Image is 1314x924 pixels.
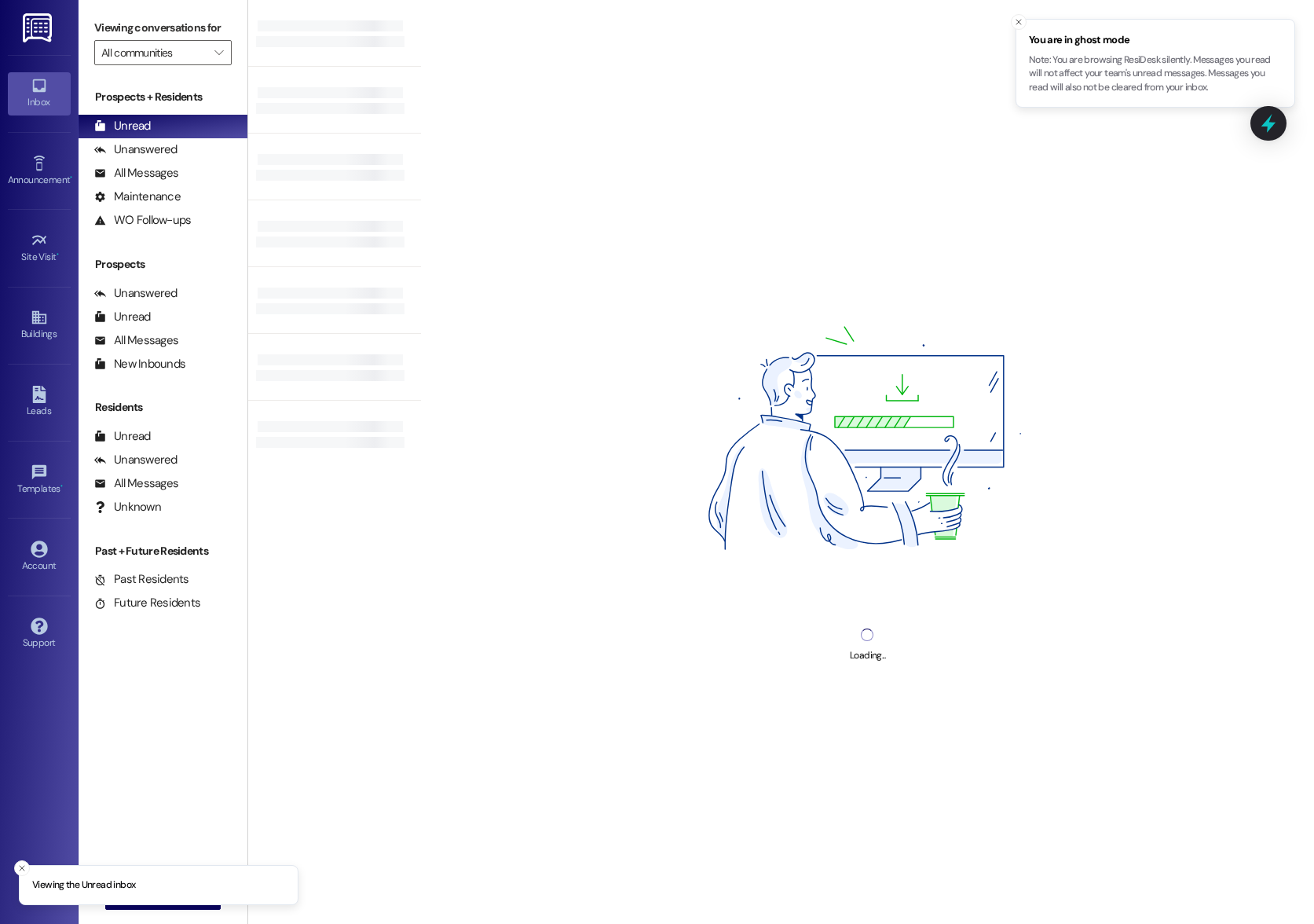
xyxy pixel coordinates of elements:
[14,860,30,876] button: Close toast
[94,595,200,611] div: Future Residents
[8,381,71,423] a: Leads
[94,189,181,205] div: Maintenance
[94,475,178,492] div: All Messages
[8,227,71,269] a: Site Visit •
[101,40,207,65] input: All communities
[70,172,72,183] span: •
[94,309,151,325] div: Unread
[57,249,59,260] span: •
[79,399,247,416] div: Residents
[32,878,135,893] p: Viewing the Unread inbox
[1029,53,1282,95] p: Note: You are browsing ResiDesk silently. Messages you read will not affect your team's unread me...
[1029,32,1282,48] span: You are in ghost mode
[79,256,247,273] div: Prospects
[8,536,71,578] a: Account
[60,481,63,492] span: •
[8,304,71,346] a: Buildings
[94,428,151,445] div: Unread
[94,118,151,134] div: Unread
[94,499,161,515] div: Unknown
[8,459,71,501] a: Templates •
[94,212,191,229] div: WO Follow-ups
[1011,14,1027,30] button: Close toast
[850,647,885,664] div: Loading...
[94,141,178,158] div: Unanswered
[214,46,223,59] i: 
[94,285,178,302] div: Unanswered
[94,571,189,588] div: Past Residents
[79,543,247,559] div: Past + Future Residents
[79,89,247,105] div: Prospects + Residents
[94,332,178,349] div: All Messages
[94,356,185,372] div: New Inbounds
[8,72,71,115] a: Inbox
[94,16,232,40] label: Viewing conversations for
[94,452,178,468] div: Unanswered
[8,613,71,655] a: Support
[94,165,178,181] div: All Messages
[23,13,55,42] img: ResiDesk Logo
